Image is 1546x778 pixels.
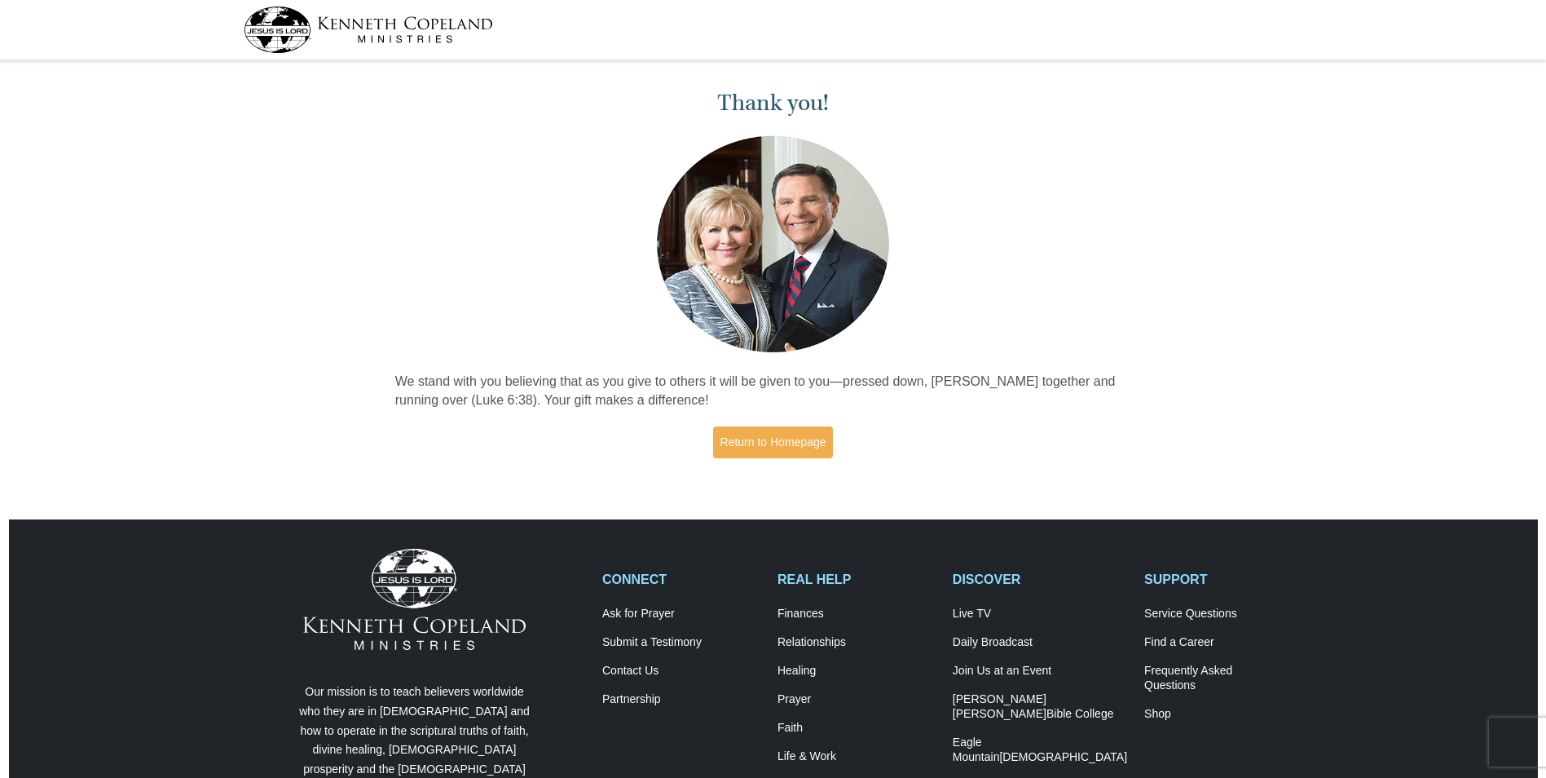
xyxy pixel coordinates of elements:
[303,549,526,650] img: Kenneth Copeland Ministries
[602,664,760,679] a: Contact Us
[602,572,760,587] h2: CONNECT
[1144,607,1302,621] a: Service Questions
[713,427,834,458] a: Return to Homepage
[999,750,1127,763] span: [DEMOGRAPHIC_DATA]
[953,664,1127,679] a: Join Us at an Event
[777,607,936,621] a: Finances
[777,721,936,736] a: Faith
[653,132,893,356] img: Kenneth and Gloria
[953,692,1127,722] a: [PERSON_NAME] [PERSON_NAME]Bible College
[953,635,1127,650] a: Daily Broadcast
[395,90,1152,117] h1: Thank you!
[1144,572,1302,587] h2: SUPPORT
[602,607,760,621] a: Ask for Prayer
[953,572,1127,587] h2: DISCOVER
[953,607,1127,621] a: Live TV
[1144,664,1302,693] a: Frequently AskedQuestions
[777,664,936,679] a: Healing
[777,692,936,707] a: Prayer
[1144,635,1302,650] a: Find a Career
[777,749,936,764] a: Life & Work
[602,635,760,650] a: Submit a Testimony
[244,7,493,53] img: kcm-header-logo.svg
[1046,707,1114,720] span: Bible College
[602,692,760,707] a: Partnership
[777,635,936,650] a: Relationships
[1144,707,1302,722] a: Shop
[953,736,1127,765] a: Eagle Mountain[DEMOGRAPHIC_DATA]
[777,572,936,587] h2: REAL HELP
[395,373,1152,410] p: We stand with you believing that as you give to others it will be given to you—pressed down, [PER...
